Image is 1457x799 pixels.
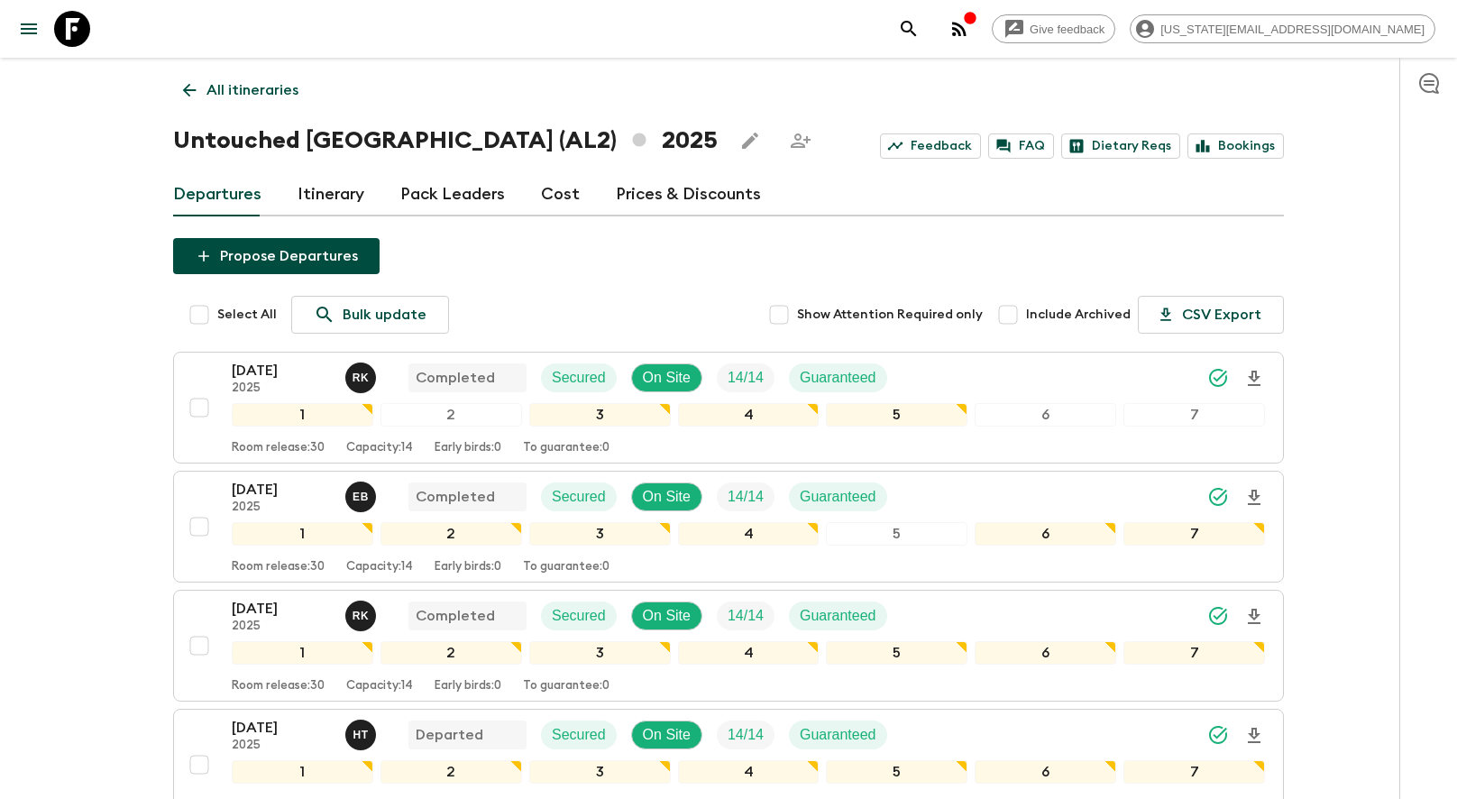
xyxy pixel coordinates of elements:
[1243,368,1265,390] svg: Download Onboarding
[173,173,261,216] a: Departures
[826,641,967,665] div: 5
[1207,724,1229,746] svg: Synced Successfully
[523,441,609,455] p: To guarantee: 0
[732,123,768,159] button: Edit this itinerary
[11,11,47,47] button: menu
[1243,725,1265,747] svg: Download Onboarding
[232,717,331,739] p: [DATE]
[631,482,702,511] div: On Site
[728,367,764,389] p: 14 / 14
[826,403,967,427] div: 5
[217,306,277,324] span: Select All
[345,487,380,501] span: Erild Balla
[643,367,691,389] p: On Site
[1026,306,1131,324] span: Include Archived
[728,486,764,508] p: 14 / 14
[291,296,449,334] a: Bulk update
[232,479,331,501] p: [DATE]
[529,641,671,665] div: 3
[206,79,298,101] p: All itineraries
[1130,14,1435,43] div: [US_STATE][EMAIL_ADDRESS][DOMAIN_NAME]
[173,123,718,159] h1: Untouched [GEOGRAPHIC_DATA] (AL2) 2025
[717,602,774,630] div: Trip Fill
[1207,605,1229,627] svg: Synced Successfully
[1243,487,1265,509] svg: Download Onboarding
[717,482,774,511] div: Trip Fill
[552,605,606,627] p: Secured
[631,602,702,630] div: On Site
[232,403,373,427] div: 1
[728,605,764,627] p: 14 / 14
[232,381,331,396] p: 2025
[173,238,380,274] button: Propose Departures
[435,441,501,455] p: Early birds: 0
[416,367,495,389] p: Completed
[631,721,702,749] div: On Site
[529,403,671,427] div: 3
[523,560,609,574] p: To guarantee: 0
[678,760,820,784] div: 4
[541,482,617,511] div: Secured
[541,173,580,216] a: Cost
[975,760,1116,784] div: 6
[717,721,774,749] div: Trip Fill
[975,403,1116,427] div: 6
[643,724,691,746] p: On Site
[988,133,1054,159] a: FAQ
[416,724,483,746] p: Departed
[173,352,1284,464] button: [DATE]2025Robert KacaCompletedSecuredOn SiteTrip FillGuaranteed1234567Room release:30Capacity:14E...
[783,123,819,159] span: Share this itinerary
[298,173,364,216] a: Itinerary
[232,441,325,455] p: Room release: 30
[643,605,691,627] p: On Site
[232,679,325,693] p: Room release: 30
[232,522,373,546] div: 1
[345,725,380,739] span: Heldi Turhani
[416,486,495,508] p: Completed
[1123,760,1265,784] div: 7
[552,724,606,746] p: Secured
[416,605,495,627] p: Completed
[345,368,380,382] span: Robert Kaca
[232,620,331,634] p: 2025
[1138,296,1284,334] button: CSV Export
[891,11,927,47] button: search adventures
[232,739,331,753] p: 2025
[232,641,373,665] div: 1
[1187,133,1284,159] a: Bookings
[343,304,426,326] p: Bulk update
[797,306,983,324] span: Show Attention Required only
[435,560,501,574] p: Early birds: 0
[1243,606,1265,628] svg: Download Onboarding
[380,522,522,546] div: 2
[232,598,331,620] p: [DATE]
[616,173,761,216] a: Prices & Discounts
[1123,403,1265,427] div: 7
[173,72,308,108] a: All itineraries
[975,641,1116,665] div: 6
[173,471,1284,583] button: [DATE]2025Erild BallaCompletedSecuredOn SiteTrip FillGuaranteed1234567Room release:30Capacity:14E...
[728,724,764,746] p: 14 / 14
[992,14,1115,43] a: Give feedback
[1150,23,1434,36] span: [US_STATE][EMAIL_ADDRESS][DOMAIN_NAME]
[1020,23,1114,36] span: Give feedback
[826,760,967,784] div: 5
[678,522,820,546] div: 4
[173,590,1284,702] button: [DATE]2025Robert KacaCompletedSecuredOn SiteTrip FillGuaranteed1234567Room release:30Capacity:14E...
[541,363,617,392] div: Secured
[975,522,1116,546] div: 6
[1207,486,1229,508] svg: Synced Successfully
[678,403,820,427] div: 4
[800,486,876,508] p: Guaranteed
[346,560,413,574] p: Capacity: 14
[345,606,380,620] span: Robert Kaca
[541,721,617,749] div: Secured
[800,724,876,746] p: Guaranteed
[380,641,522,665] div: 2
[346,441,413,455] p: Capacity: 14
[1061,133,1180,159] a: Dietary Reqs
[529,760,671,784] div: 3
[552,486,606,508] p: Secured
[826,522,967,546] div: 5
[643,486,691,508] p: On Site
